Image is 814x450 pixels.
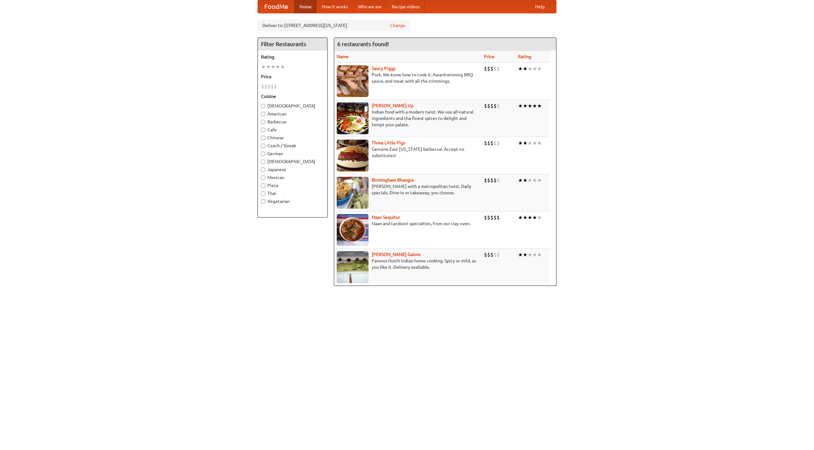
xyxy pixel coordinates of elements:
[337,214,369,246] img: naansequitur.jpg
[484,177,487,184] li: $
[523,140,528,147] li: ★
[267,83,271,90] li: $
[497,214,500,221] li: $
[258,20,410,31] div: Deliver to: [STREET_ADDRESS][US_STATE]
[261,135,324,141] label: Chinese
[484,65,487,72] li: $
[487,102,490,109] li: $
[537,140,542,147] li: ★
[275,63,280,70] li: ★
[372,215,400,220] a: Naan Sequitur
[528,65,532,72] li: ★
[528,214,532,221] li: ★
[518,102,523,109] li: ★
[261,182,324,189] label: Pizza
[261,127,324,133] label: Cafe
[497,102,500,109] li: $
[261,103,324,109] label: [DEMOGRAPHIC_DATA]
[518,214,523,221] li: ★
[372,177,414,183] a: Birmingham Bhangra
[528,140,532,147] li: ★
[530,0,550,13] a: Help
[493,214,497,221] li: $
[487,140,490,147] li: $
[537,102,542,109] li: ★
[294,0,317,13] a: Home
[261,152,265,156] input: German
[518,140,523,147] li: ★
[532,177,537,184] li: ★
[261,111,324,117] label: American
[493,140,497,147] li: $
[261,168,265,172] input: Japanese
[337,177,369,209] img: bhangra.jpg
[497,177,500,184] li: $
[518,177,523,184] li: ★
[261,93,324,100] h5: Cuisine
[337,251,369,283] img: currygalore.jpg
[493,65,497,72] li: $
[490,140,493,147] li: $
[261,136,265,140] input: Chinese
[261,158,324,165] label: [DEMOGRAPHIC_DATA]
[258,0,294,13] a: FoodMe
[337,140,369,171] img: littlepigs.jpg
[337,109,479,128] p: Indian food with a modern twist. We use all-natural ingredients and the finest spices to delight ...
[493,102,497,109] li: $
[261,63,266,70] li: ★
[264,83,267,90] li: $
[490,251,493,258] li: $
[261,191,265,196] input: Thai
[484,140,487,147] li: $
[261,144,265,148] input: Czech / Slovak
[372,140,405,145] a: Three Little Pigs
[518,54,531,59] a: Rating
[261,112,265,116] input: American
[372,252,421,257] a: [PERSON_NAME] Galore
[337,258,479,270] p: Famous North Indian home cooking. Spicy or mild, as you like it. Delivery available.
[528,102,532,109] li: ★
[372,103,413,108] a: [PERSON_NAME] Up
[518,65,523,72] li: ★
[261,176,265,180] input: Mexican
[261,190,324,197] label: Thai
[261,142,324,149] label: Czech / Slovak
[387,0,425,13] a: Recipe videos
[261,198,324,204] label: Vegetarian
[497,251,500,258] li: $
[497,65,500,72] li: $
[537,251,542,258] li: ★
[523,102,528,109] li: ★
[484,251,487,258] li: $
[528,251,532,258] li: ★
[261,104,265,108] input: [DEMOGRAPHIC_DATA]
[261,83,264,90] li: $
[353,0,387,13] a: Who we are
[487,177,490,184] li: $
[537,65,542,72] li: ★
[523,214,528,221] li: ★
[261,183,265,188] input: Pizza
[261,150,324,157] label: German
[372,66,396,71] a: Saucy Piggy
[532,140,537,147] li: ★
[261,73,324,80] h5: Price
[532,102,537,109] li: ★
[537,177,542,184] li: ★
[390,22,405,29] a: Change
[274,83,277,90] li: $
[337,41,389,47] ng-pluralize: 6 restaurants found!
[337,65,369,97] img: saucy.jpg
[337,102,369,134] img: curryup.jpg
[261,128,265,132] input: Cafe
[532,214,537,221] li: ★
[493,177,497,184] li: $
[261,166,324,173] label: Japanese
[337,72,479,84] p: Pork. We know how to cook it. Award-winning BBQ sauce, and meat with all the trimmings.
[490,65,493,72] li: $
